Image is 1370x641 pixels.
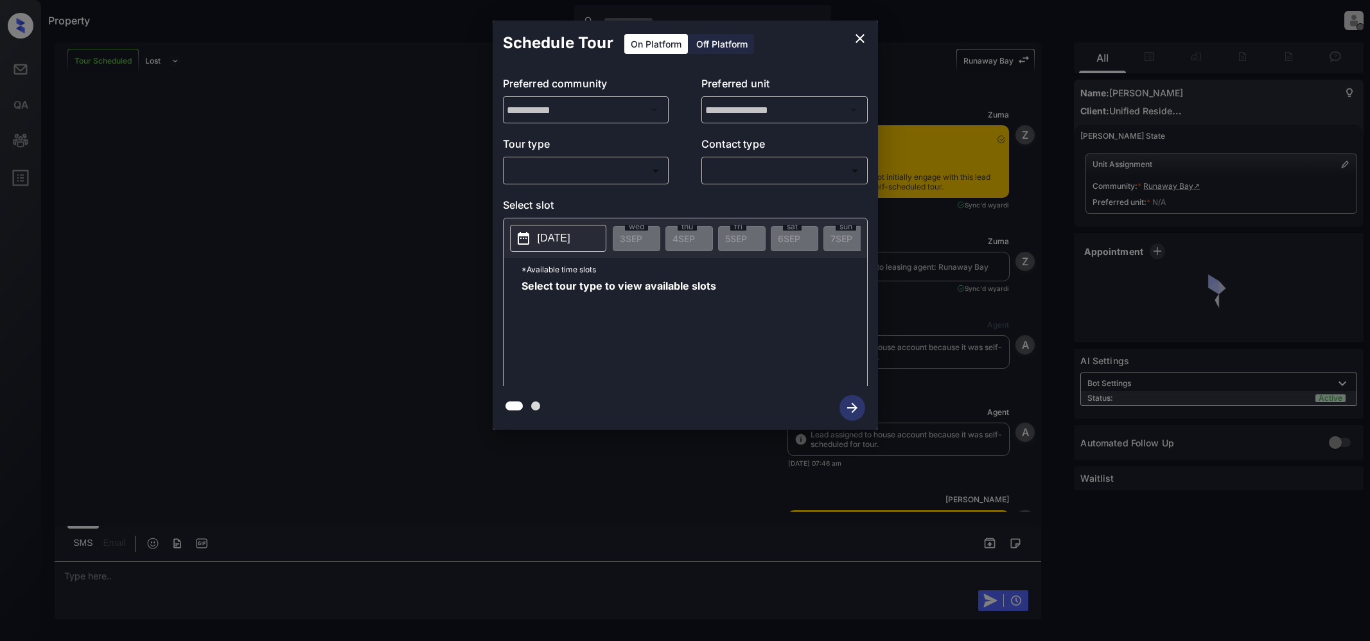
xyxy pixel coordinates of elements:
[493,21,624,66] h2: Schedule Tour
[503,197,868,218] p: Select slot
[624,34,688,54] div: On Platform
[503,76,669,96] p: Preferred community
[522,281,716,383] span: Select tour type to view available slots
[847,26,873,51] button: close
[701,76,868,96] p: Preferred unit
[503,136,669,157] p: Tour type
[510,225,606,252] button: [DATE]
[522,258,867,281] p: *Available time slots
[538,231,570,246] p: [DATE]
[701,136,868,157] p: Contact type
[690,34,754,54] div: Off Platform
